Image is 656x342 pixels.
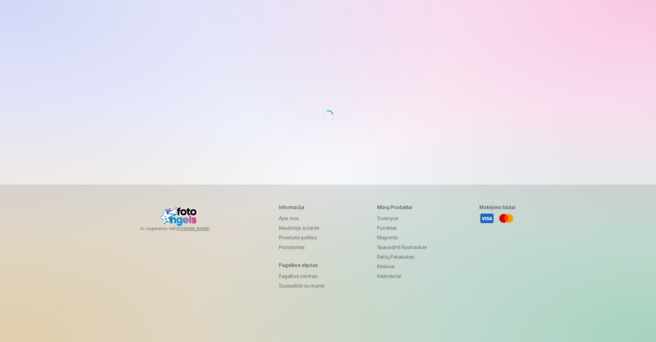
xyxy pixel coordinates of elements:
a: Pagalbos centras [279,271,325,281]
a: Naudotojo sutartis [279,223,325,233]
a: Suvenyrai [377,214,427,223]
span: In cooperation with [140,226,227,231]
h5: Mokėjimo būdai [479,204,516,211]
h5: Pagalbos skyrius [279,262,325,269]
h5: Informacija [279,204,325,211]
a: Spausdinti nuotraukas [377,242,427,252]
a: Apie mus [279,214,325,223]
a: Rinkiniai [377,262,427,271]
h5: Mūsų produktai [377,204,427,211]
a: Raktų pakabukas [377,252,427,262]
a: Puodeliai [377,223,427,233]
a: Pristatymas [279,242,325,252]
a: Magnetai [377,233,427,242]
a: Susisiekite su mumis [279,281,325,291]
a: Privatumo politika [279,233,325,242]
a: [DOMAIN_NAME] [177,226,227,231]
a: Kalendoriai [377,271,427,281]
a: Mastercard [499,211,514,226]
a: Visa [479,211,494,226]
